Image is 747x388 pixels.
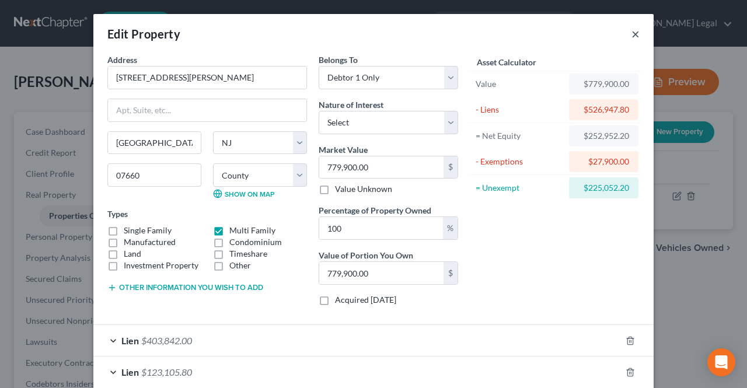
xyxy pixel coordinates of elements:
div: $526,947.80 [578,104,629,116]
label: Acquired [DATE] [335,294,396,306]
div: $779,900.00 [578,78,629,90]
span: $403,842.00 [141,335,192,346]
div: $ [444,262,458,284]
label: Condominium [229,236,282,248]
label: Other [229,260,251,271]
label: Land [124,248,141,260]
label: Investment Property [124,260,198,271]
span: Lien [121,335,139,346]
div: % [443,217,458,239]
label: Percentage of Property Owned [319,204,431,216]
div: $225,052.20 [578,182,629,194]
label: Multi Family [229,225,275,236]
input: 0.00 [319,217,443,239]
div: = Net Equity [476,130,564,142]
input: Apt, Suite, etc... [108,99,306,121]
input: 0.00 [319,156,444,179]
button: Other information you wish to add [107,283,263,292]
span: Belongs To [319,55,358,65]
div: - Exemptions [476,156,564,167]
input: Enter city... [108,132,201,154]
div: $ [444,156,458,179]
div: Edit Property [107,26,180,42]
label: Value of Portion You Own [319,249,413,261]
div: $252,952.20 [578,130,629,142]
label: Value Unknown [335,183,392,195]
input: 0.00 [319,262,444,284]
div: Open Intercom Messenger [707,348,735,376]
label: Timeshare [229,248,267,260]
div: Value [476,78,564,90]
label: Market Value [319,144,368,156]
input: Enter address... [108,67,306,89]
div: - Liens [476,104,564,116]
label: Single Family [124,225,172,236]
span: Lien [121,366,139,377]
div: $27,900.00 [578,156,629,167]
label: Types [107,208,128,220]
label: Manufactured [124,236,176,248]
span: $123,105.80 [141,366,192,377]
span: Address [107,55,137,65]
input: Enter zip... [107,163,201,187]
button: × [631,27,640,41]
label: Nature of Interest [319,99,383,111]
div: = Unexempt [476,182,564,194]
label: Asset Calculator [477,56,536,68]
a: Show on Map [213,189,274,198]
